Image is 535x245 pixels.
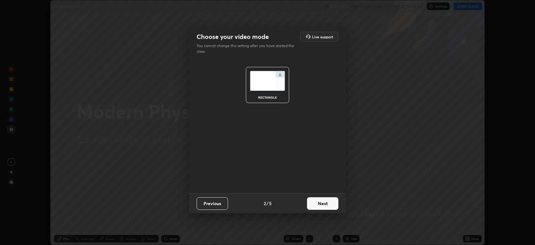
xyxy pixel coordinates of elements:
[197,33,269,41] h2: Choose your video mode
[269,200,272,207] h4: 5
[307,197,338,210] button: Next
[250,71,285,91] img: normalScreenIcon.ae25ed63.svg
[267,200,268,207] h4: /
[197,197,228,210] button: Previous
[255,96,280,99] div: rectangle
[312,35,333,39] h5: Live support
[197,43,298,54] p: You cannot change this setting after you have started the class
[264,200,266,207] h4: 2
